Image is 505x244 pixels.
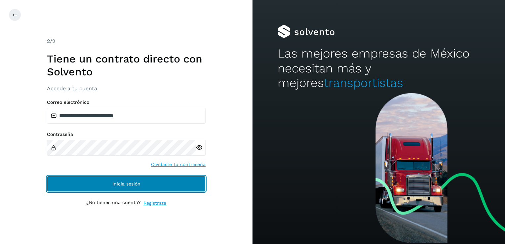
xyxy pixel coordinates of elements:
[86,200,141,207] p: ¿No tienes una cuenta?
[47,85,206,92] h3: Accede a tu cuenta
[47,176,206,192] button: Inicia sesión
[47,53,206,78] h1: Tiene un contrato directo con Solvento
[278,46,480,90] h2: Las mejores empresas de México necesitan más y mejores
[47,132,206,137] label: Contraseña
[151,161,206,168] a: Olvidaste tu contraseña
[47,38,50,44] span: 2
[47,100,206,105] label: Correo electrónico
[112,182,140,186] span: Inicia sesión
[47,37,206,45] div: /2
[143,200,166,207] a: Regístrate
[324,76,403,90] span: transportistas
